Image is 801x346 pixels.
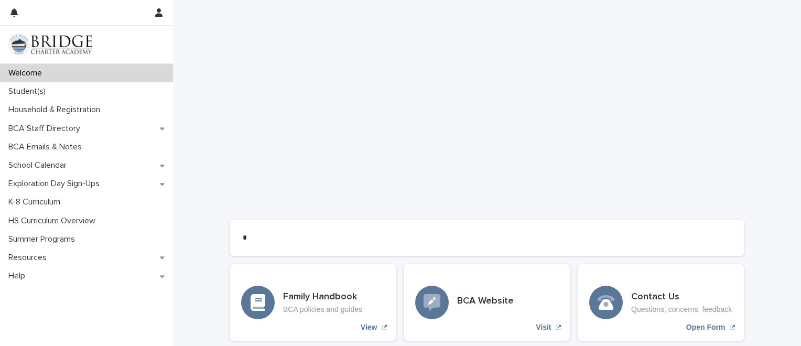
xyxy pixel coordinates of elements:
p: HS Curriculum Overview [4,216,104,226]
p: Welcome [4,68,50,78]
p: BCA policies and guides [283,305,362,314]
a: Open Form [578,264,744,341]
p: Student(s) [4,87,54,96]
p: School Calendar [4,160,75,170]
p: Questions, concerns, feedback [631,305,732,314]
p: Resources [4,253,55,263]
p: Exploration Day Sign-Ups [4,179,108,189]
p: View [361,323,377,332]
p: Household & Registration [4,105,109,115]
a: View [230,264,396,341]
p: Summer Programs [4,234,83,244]
p: Open Form [686,323,726,332]
h3: BCA Website [457,296,514,307]
p: BCA Staff Directory [4,124,89,134]
h3: Contact Us [631,291,732,303]
p: Help [4,271,34,281]
a: Visit [404,264,570,341]
p: Visit [536,323,551,332]
p: K-8 Curriculum [4,197,69,207]
h3: Family Handbook [283,291,362,303]
p: BCA Emails & Notes [4,142,90,152]
img: V1C1m3IdTEidaUdm9Hs0 [8,34,92,55]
